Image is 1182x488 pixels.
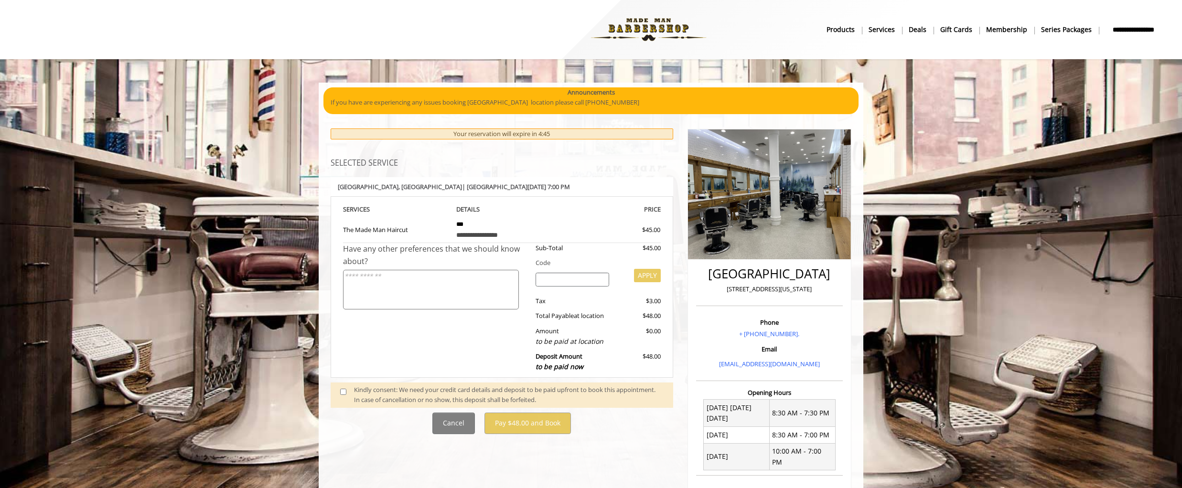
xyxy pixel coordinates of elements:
h3: Opening Hours [696,389,843,396]
a: ServicesServices [862,22,902,36]
a: Gift cardsgift cards [934,22,979,36]
a: Productsproducts [820,22,862,36]
b: gift cards [940,24,972,35]
img: Made Man Barbershop logo [583,3,714,56]
p: If you have are experiencing any issues booking [GEOGRAPHIC_DATA] location please call [PHONE_NUM... [331,97,851,107]
div: $3.00 [616,296,660,306]
div: $0.00 [616,326,660,347]
div: $48.00 [616,311,660,321]
button: Cancel [432,413,475,434]
span: S [366,205,370,213]
td: [DATE] [704,443,770,470]
th: PRICE [555,204,661,215]
b: Series packages [1041,24,1092,35]
div: to be paid at location [536,336,610,347]
div: $45.00 [608,225,660,235]
td: 10:00 AM - 7:00 PM [769,443,835,470]
div: Code [528,258,661,268]
p: [STREET_ADDRESS][US_STATE] [698,284,840,294]
h2: [GEOGRAPHIC_DATA] [698,267,840,281]
h3: Email [698,346,840,352]
span: at location [574,311,604,320]
b: Deals [909,24,926,35]
a: MembershipMembership [979,22,1034,36]
a: [EMAIL_ADDRESS][DOMAIN_NAME] [719,360,820,368]
a: DealsDeals [902,22,934,36]
div: Total Payable [528,311,617,321]
h3: Phone [698,319,840,326]
td: 8:30 AM - 7:00 PM [769,427,835,443]
td: The Made Man Haircut [343,215,449,243]
div: $48.00 [616,351,660,372]
div: $45.00 [616,243,660,253]
span: , [GEOGRAPHIC_DATA] [398,182,462,191]
a: Series packagesSeries packages [1034,22,1099,36]
b: Announcements [568,87,615,97]
b: Deposit Amount [536,352,583,371]
th: DETAILS [449,204,555,215]
td: [DATE] [704,427,770,443]
b: [GEOGRAPHIC_DATA] | [GEOGRAPHIC_DATA][DATE] 7:00 PM [338,182,570,191]
div: Your reservation will expire in 4:45 [331,128,673,139]
td: [DATE] [DATE] [DATE] [704,400,770,427]
button: Pay $48.00 and Book [484,413,571,434]
td: 8:30 AM - 7:30 PM [769,400,835,427]
div: Amount [528,326,617,347]
div: Tax [528,296,617,306]
button: APPLY [634,269,661,282]
div: Sub-Total [528,243,617,253]
b: Services [869,24,895,35]
b: products [827,24,855,35]
div: Have any other preferences that we should know about? [343,243,528,267]
a: + [PHONE_NUMBER]. [739,329,799,338]
th: SERVICE [343,204,449,215]
h3: SELECTED SERVICE [331,159,673,168]
span: to be paid now [536,362,583,371]
div: Kindly consent: We need your credit card details and deposit to be paid upfront to book this appo... [354,385,664,405]
b: Membership [986,24,1027,35]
